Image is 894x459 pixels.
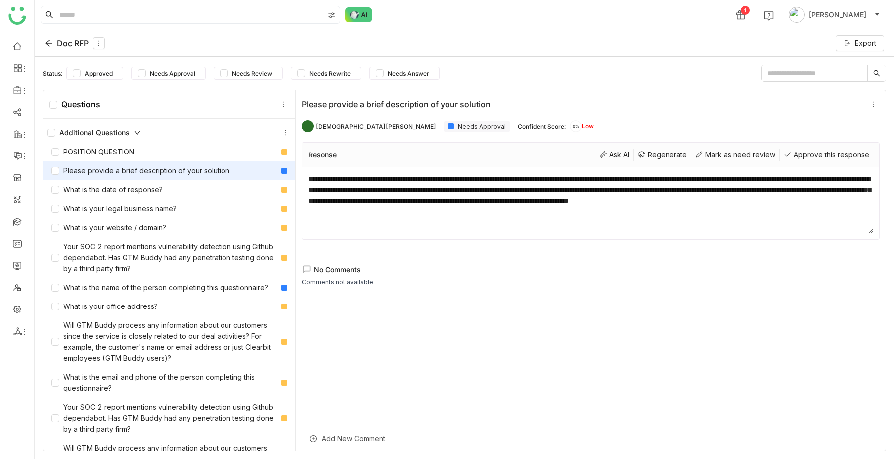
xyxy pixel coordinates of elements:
span: No Comments [314,265,361,274]
span: Needs Rewrite [305,70,355,77]
button: [PERSON_NAME] [787,7,882,23]
img: avatar [789,7,805,23]
div: Questions [49,99,100,109]
div: Your SOC 2 report mentions vulnerability detection using Github dependabot. Has GTM Buddy had any... [51,402,277,435]
span: [PERSON_NAME] [809,9,866,20]
span: Export [855,38,876,49]
img: ask-buddy-normal.svg [345,7,372,22]
div: What is the email and phone of the person completing this questionnaire? [51,372,277,394]
div: Confident Score: [518,123,566,130]
div: 1 [741,6,750,15]
div: Regenerate [634,149,691,161]
div: Add New Comment [302,426,880,451]
div: Additional Questions [47,127,141,138]
div: What is your website / domain? [51,222,166,233]
div: Doc RFP [45,37,105,49]
div: Mark as need review [691,149,780,161]
span: Needs Answer [384,70,433,77]
div: POSITION QUESTION [51,147,134,157]
div: Ask AI [595,149,634,161]
div: Approve this response [780,149,873,161]
div: Low [570,120,594,132]
div: Your SOC 2 report mentions vulnerability detection using Github dependabot. Has GTM Buddy had any... [51,241,277,274]
div: [DEMOGRAPHIC_DATA][PERSON_NAME] [316,123,436,130]
span: Needs Review [228,70,276,77]
img: logo [8,7,26,25]
span: Needs Approval [146,70,199,77]
div: Status: [43,70,62,77]
div: What is your office address? [51,301,158,312]
img: search-type.svg [328,11,336,19]
div: Resonse [308,151,337,159]
div: What is the name of the person completing this questionnaire? [51,282,268,293]
div: Needs Approval [444,121,510,132]
div: Additional Questions [43,123,295,143]
img: lms-comment.svg [302,264,312,274]
div: What is your legal business name? [51,203,177,214]
span: 0% [570,124,582,128]
button: Export [836,35,884,51]
img: 684a9b06de261c4b36a3cf65 [302,120,314,132]
span: Approved [81,70,117,77]
div: Please provide a brief description of your solution [51,165,229,176]
div: Comments not available [302,277,373,287]
div: Please provide a brief description of your solution [302,99,864,109]
div: Will GTM Buddy process any information about our customers since the service is closely related t... [51,320,277,364]
div: What is the date of response? [51,184,163,195]
img: help.svg [764,11,774,21]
